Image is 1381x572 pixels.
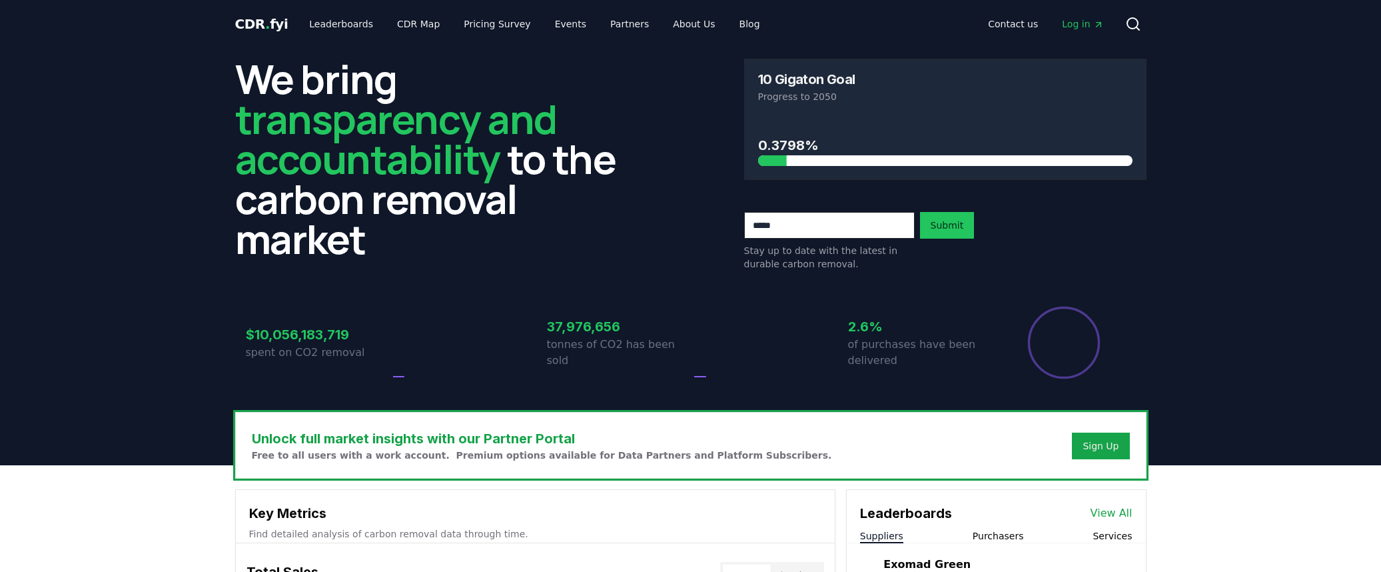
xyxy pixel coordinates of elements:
[729,12,771,36] a: Blog
[1091,505,1133,521] a: View All
[1072,433,1129,459] button: Sign Up
[235,91,557,186] span: transparency and accountability
[252,449,832,462] p: Free to all users with a work account. Premium options available for Data Partners and Platform S...
[246,345,390,361] p: spent on CO2 removal
[544,12,597,36] a: Events
[758,90,1133,103] p: Progress to 2050
[246,325,390,345] h3: $10,056,183,719
[298,12,770,36] nav: Main
[1083,439,1119,453] a: Sign Up
[235,16,288,32] span: CDR fyi
[453,12,541,36] a: Pricing Survey
[758,135,1133,155] h3: 0.3798%
[386,12,450,36] a: CDR Map
[252,429,832,449] h3: Unlock full market insights with our Partner Portal
[600,12,660,36] a: Partners
[1051,12,1114,36] a: Log in
[662,12,725,36] a: About Us
[235,15,288,33] a: CDR.fyi
[860,529,903,543] button: Suppliers
[249,503,821,523] h3: Key Metrics
[977,12,1049,36] a: Contact us
[1093,529,1132,543] button: Services
[249,527,821,541] p: Find detailed analysis of carbon removal data through time.
[758,73,855,86] h3: 10 Gigaton Goal
[860,503,952,523] h3: Leaderboards
[1062,17,1103,31] span: Log in
[235,59,638,259] h2: We bring to the carbon removal market
[973,529,1024,543] button: Purchasers
[547,317,691,337] h3: 37,976,656
[265,16,270,32] span: .
[547,337,691,369] p: tonnes of CO2 has been sold
[1027,305,1101,380] div: Percentage of sales delivered
[977,12,1114,36] nav: Main
[848,317,992,337] h3: 2.6%
[744,244,915,271] p: Stay up to date with the latest in durable carbon removal.
[848,337,992,369] p: of purchases have been delivered
[298,12,384,36] a: Leaderboards
[920,212,975,239] button: Submit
